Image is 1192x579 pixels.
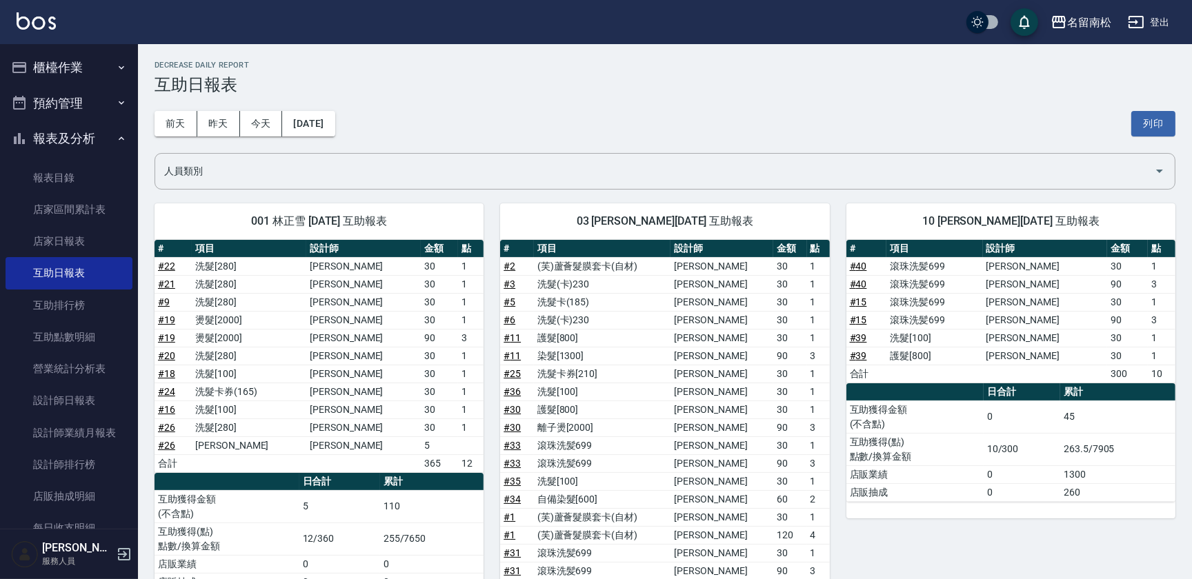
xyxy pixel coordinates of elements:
[670,365,773,383] td: [PERSON_NAME]
[380,490,484,522] td: 110
[158,261,175,272] a: #22
[458,454,484,472] td: 12
[886,257,982,275] td: 滾珠洗髪699
[6,417,132,449] a: 設計師業績月報表
[773,508,806,526] td: 30
[192,418,306,436] td: 洗髮[280]
[846,483,984,501] td: 店販抽成
[421,418,458,436] td: 30
[171,214,467,228] span: 001 林正雪 [DATE] 互助報表
[850,261,867,272] a: #40
[1148,311,1175,329] td: 3
[984,383,1060,401] th: 日合計
[1148,329,1175,347] td: 1
[1107,257,1148,275] td: 30
[158,440,175,451] a: #26
[807,472,830,490] td: 1
[1060,400,1175,433] td: 45
[192,400,306,418] td: 洗髮[100]
[1045,8,1117,37] button: 名留南松
[6,449,132,480] a: 設計師排行榜
[458,293,484,311] td: 1
[1148,365,1175,383] td: 10
[670,400,773,418] td: [PERSON_NAME]
[192,275,306,293] td: 洗髮[280]
[517,214,813,228] span: 03 [PERSON_NAME][DATE] 互助報表
[6,257,132,289] a: 互助日報表
[773,275,806,293] td: 30
[158,296,170,307] a: #9
[670,329,773,347] td: [PERSON_NAME]
[773,454,806,472] td: 90
[192,240,306,258] th: 項目
[421,311,458,329] td: 30
[155,240,192,258] th: #
[158,422,175,433] a: #26
[534,329,671,347] td: 護髮[800]
[886,275,982,293] td: 滾珠洗髪699
[306,383,421,400] td: [PERSON_NAME]
[846,240,1175,383] table: a dense table
[155,454,192,472] td: 合計
[983,275,1107,293] td: [PERSON_NAME]
[155,522,299,555] td: 互助獲得(點) 點數/換算金額
[504,529,515,540] a: #1
[6,385,132,416] a: 設計師日報表
[773,293,806,311] td: 30
[773,257,806,275] td: 30
[983,329,1107,347] td: [PERSON_NAME]
[1122,10,1175,35] button: 登出
[807,311,830,329] td: 1
[534,400,671,418] td: 護髮[800]
[504,440,521,451] a: #33
[458,347,484,365] td: 1
[1107,275,1148,293] td: 90
[850,296,867,307] a: #15
[1107,347,1148,365] td: 30
[1011,8,1038,36] button: save
[850,278,867,289] a: #40
[192,257,306,275] td: 洗髮[280]
[421,365,458,383] td: 30
[534,526,671,544] td: (芙)蘆薈髮膜套卡(自材)
[158,386,175,397] a: #24
[886,347,982,365] td: 護髮[800]
[158,314,175,325] a: #19
[306,275,421,293] td: [PERSON_NAME]
[534,293,671,311] td: 洗髮卡(185)
[807,257,830,275] td: 1
[192,383,306,400] td: 洗髮卡券(165)
[306,436,421,454] td: [PERSON_NAME]
[534,490,671,508] td: 自備染髮[600]
[6,50,132,85] button: 櫃檯作業
[240,111,283,136] button: 今天
[773,311,806,329] td: 30
[1107,240,1148,258] th: 金額
[1149,160,1171,182] button: Open
[306,293,421,311] td: [PERSON_NAME]
[306,418,421,436] td: [PERSON_NAME]
[1060,433,1175,465] td: 263.5/7905
[504,296,515,307] a: #5
[42,541,112,555] h5: [PERSON_NAME]
[504,404,521,415] a: #30
[846,240,887,258] th: #
[458,383,484,400] td: 1
[773,418,806,436] td: 90
[807,275,830,293] td: 1
[155,555,299,573] td: 店販業績
[458,311,484,329] td: 1
[534,508,671,526] td: (芙)蘆薈髮膜套卡(自材)
[504,332,521,343] a: #11
[299,473,380,491] th: 日合計
[670,472,773,490] td: [PERSON_NAME]
[192,293,306,311] td: 洗髮[280]
[534,347,671,365] td: 染髮[1300]
[42,555,112,567] p: 服務人員
[534,418,671,436] td: 離子燙[2000]
[984,483,1060,501] td: 0
[504,476,521,487] a: #35
[534,275,671,293] td: 洗髮(卡)230
[670,526,773,544] td: [PERSON_NAME]
[306,257,421,275] td: [PERSON_NAME]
